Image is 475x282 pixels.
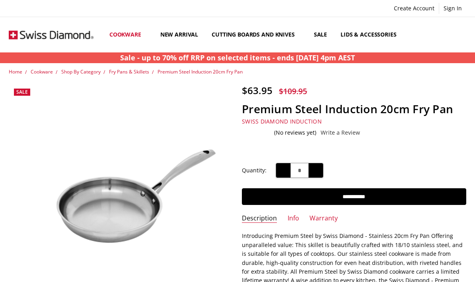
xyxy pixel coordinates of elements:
[31,68,53,75] a: Cookware
[334,17,409,52] a: Lids & Accessories
[9,18,93,52] img: Free Shipping On Every Order
[205,17,307,52] a: Cutting boards and knives
[61,68,101,75] a: Shop By Category
[154,17,205,52] a: New arrival
[279,86,307,97] span: $109.95
[9,68,22,75] a: Home
[321,129,360,136] a: Write a Review
[158,68,243,75] a: Premium Steel Induction 20cm Fry Pan
[439,3,466,14] a: Sign In
[242,102,466,116] h1: Premium Steel Induction 20cm Fry Pan
[274,129,316,136] span: (No reviews yet)
[307,17,334,52] a: Sale
[103,17,154,52] a: Cookware
[310,214,338,223] a: Warranty
[9,122,233,271] img: Premium Steel Induction 20cm Fry Pan
[242,84,273,97] span: $63.95
[109,68,149,75] a: Fry Pans & Skillets
[288,214,299,223] a: Info
[389,3,439,14] a: Create Account
[242,166,267,175] label: Quantity:
[242,118,322,125] a: Swiss Diamond Induction
[120,53,355,62] strong: Sale - up to 70% off RRP on selected items - ends [DATE] 4pm AEST
[16,89,28,95] span: Sale
[242,214,277,223] a: Description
